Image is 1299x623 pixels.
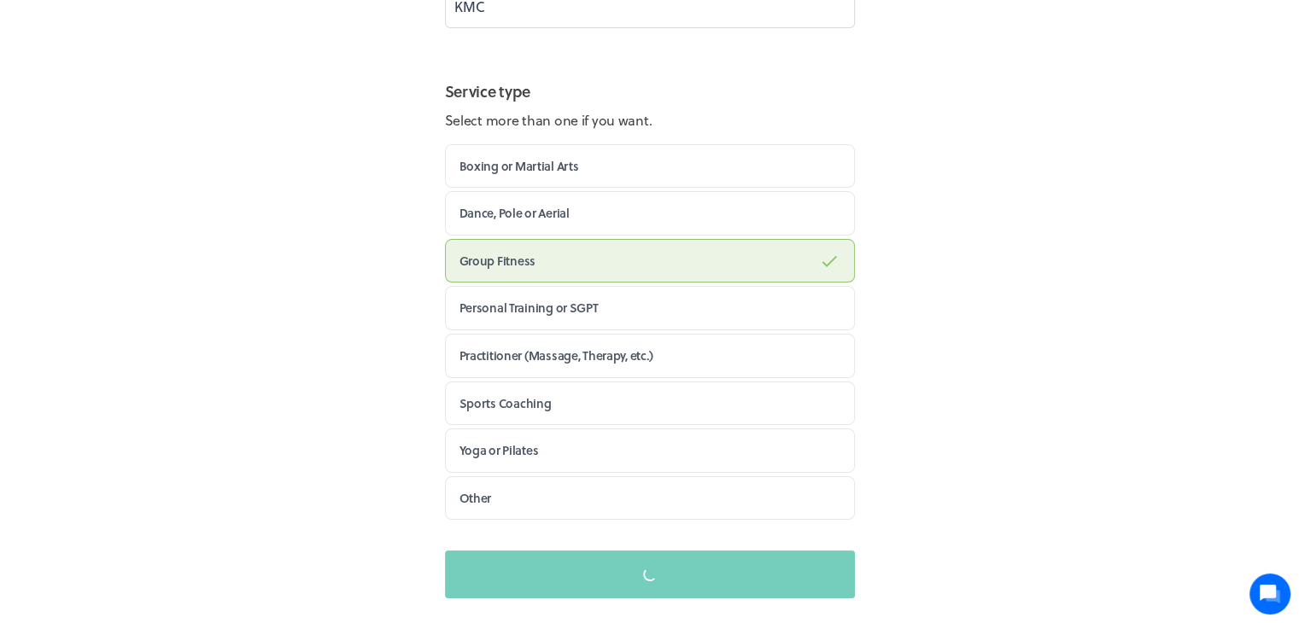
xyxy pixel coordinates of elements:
label: Dance, Pole or Aerial [445,191,855,236]
label: Other [445,476,855,521]
label: Boxing or Martial Arts [445,144,855,189]
label: Personal Training or SGPT [445,286,855,330]
label: Yoga or Pilates [445,428,855,473]
span: New conversation [110,209,205,223]
h2: Service type [445,79,855,103]
input: Search articles [50,294,305,328]
button: New conversation [26,199,315,233]
p: Select more than one if you want. [445,110,855,131]
h1: Hi [PERSON_NAME] [26,83,316,110]
label: Sports Coaching [445,381,855,426]
iframe: gist-messenger-bubble-iframe [1249,574,1290,614]
h2: We're here to help. Ask us anything! [26,114,316,168]
label: Practitioner (Massage, Therapy, etc.) [445,334,855,378]
p: Find an answer quickly [23,265,319,286]
label: Group Fitness [445,239,855,283]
